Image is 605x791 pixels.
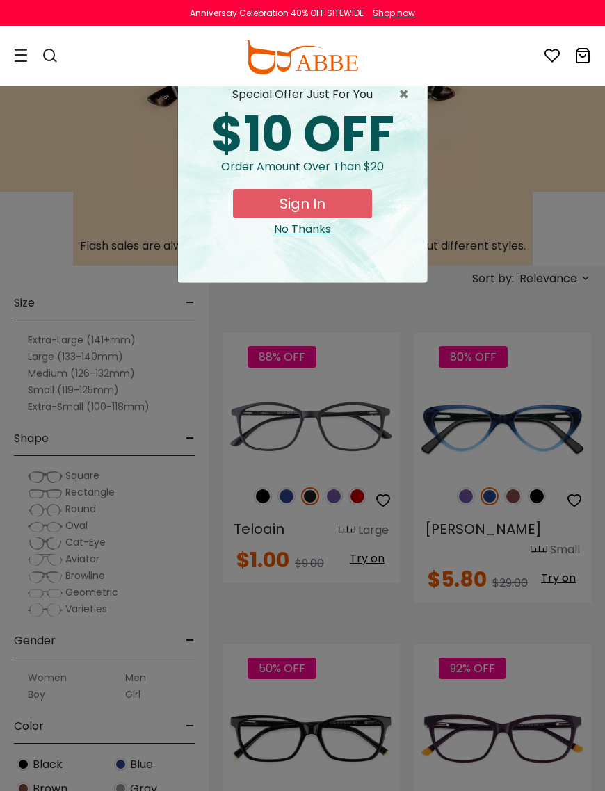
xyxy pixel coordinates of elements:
img: abbeglasses.com [244,40,358,74]
div: Shop now [373,7,415,19]
button: Close [398,86,416,103]
div: Anniversay Celebration 40% OFF SITEWIDE [190,7,364,19]
a: Shop now [366,7,415,19]
div: Order amount over than $20 [189,158,416,189]
div: $10 OFF [189,110,416,158]
button: Sign In [233,189,372,218]
div: Close [189,221,416,238]
span: × [398,86,416,103]
div: special offer just for you [189,86,416,103]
